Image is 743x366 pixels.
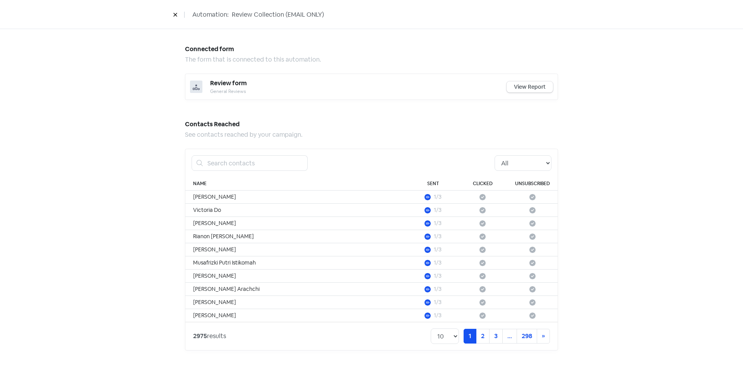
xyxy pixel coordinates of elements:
div: 1/3 [434,272,442,280]
a: Next [537,329,550,344]
td: [PERSON_NAME] [185,309,408,322]
div: 1/3 [434,206,442,214]
span: Review form [210,79,247,87]
a: 1 [464,329,476,344]
th: Sent [408,177,458,191]
div: 1/3 [434,259,442,267]
h5: Contacts Reached [185,119,558,130]
span: Automation: [192,10,229,19]
td: [PERSON_NAME] [185,191,408,204]
div: 1/3 [434,298,442,306]
div: 1/3 [434,246,442,254]
h5: Connected form [185,43,558,55]
td: Musafrizki Putri Istikomah [185,256,408,270]
div: 1/3 [434,311,442,320]
a: 2 [476,329,490,344]
span: » [542,332,545,340]
div: 1/3 [434,285,442,293]
td: [PERSON_NAME] [185,296,408,309]
a: 298 [517,329,537,344]
td: [PERSON_NAME] [185,243,408,256]
td: Victoria Do [185,204,408,217]
div: See contacts reached by your campaign. [185,130,558,139]
div: The form that is connected to this automation. [185,55,558,64]
a: View Report [507,81,553,93]
td: [PERSON_NAME] Arachchi [185,283,408,296]
td: [PERSON_NAME] [185,270,408,283]
div: results [193,332,226,341]
th: Unsubscribed [507,177,558,191]
div: 1/3 [434,219,442,227]
input: Search contacts [203,155,308,171]
td: Rianon [PERSON_NAME] [185,230,408,243]
th: Clicked [458,177,507,191]
div: General Reviews [210,88,507,95]
td: [PERSON_NAME] [185,217,408,230]
div: 1/3 [434,232,442,241]
div: 1/3 [434,193,442,201]
strong: 2975 [193,332,207,340]
a: ... [502,329,517,344]
th: Name [185,177,408,191]
a: 3 [489,329,503,344]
